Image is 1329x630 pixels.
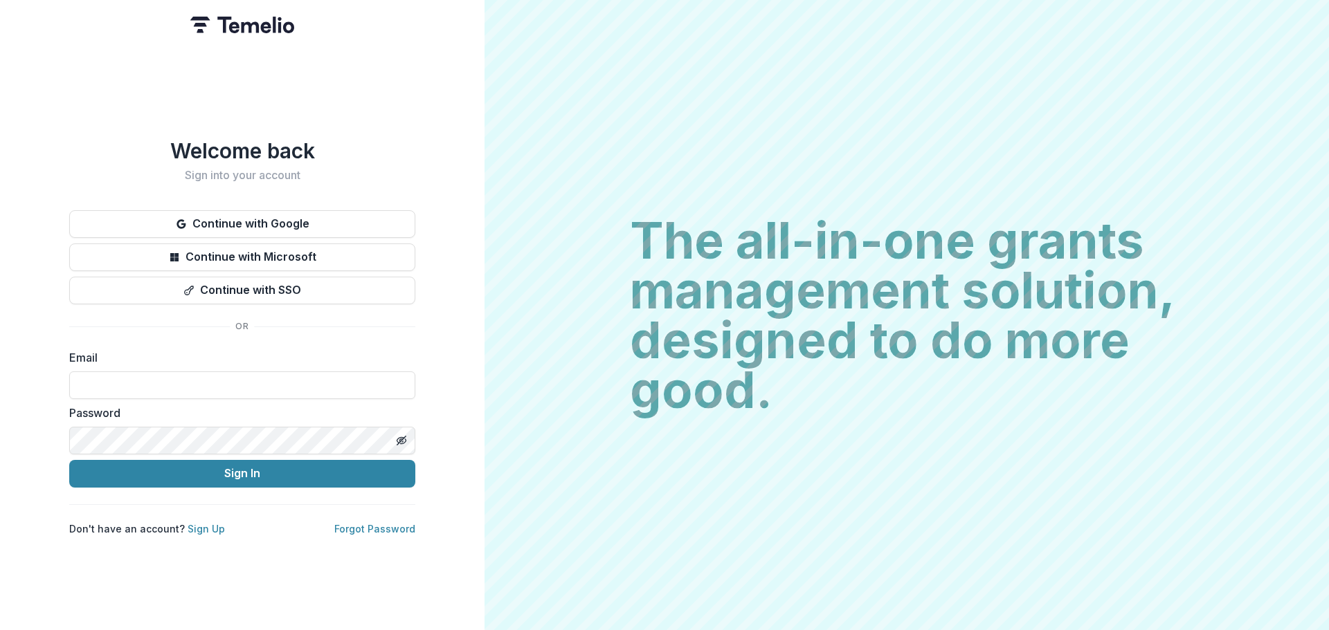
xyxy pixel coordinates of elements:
h1: Welcome back [69,138,415,163]
label: Password [69,405,407,421]
label: Email [69,349,407,366]
button: Sign In [69,460,415,488]
button: Continue with Google [69,210,415,238]
button: Toggle password visibility [390,429,413,452]
img: Temelio [190,17,294,33]
p: Don't have an account? [69,521,225,536]
a: Sign Up [188,523,225,535]
button: Continue with Microsoft [69,243,415,271]
a: Forgot Password [334,523,415,535]
h2: Sign into your account [69,169,415,182]
button: Continue with SSO [69,277,415,304]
